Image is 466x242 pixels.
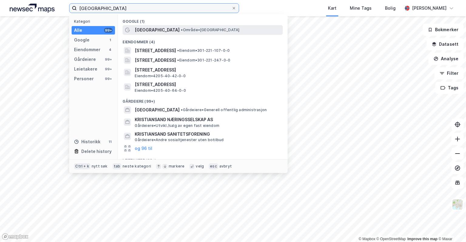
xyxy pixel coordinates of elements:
span: • [177,48,179,53]
div: Google [74,36,89,44]
div: Kart [328,5,336,12]
span: Gårdeiere • Generell offentlig administrasjon [181,108,267,112]
div: 99+ [104,67,113,71]
div: Leietakere (99+) [118,153,288,164]
div: markere [169,164,184,169]
div: Alle [74,27,82,34]
div: esc [209,163,218,169]
div: avbryt [219,164,232,169]
div: neste kategori [123,164,151,169]
div: Mine Tags [350,5,372,12]
div: Kategori [74,19,115,24]
span: Eiendom • 4205-40-42-0-0 [135,74,185,78]
span: Eiendom • 301-221-247-0-0 [177,58,230,63]
div: Gårdeiere (99+) [118,94,288,105]
button: Analyse [428,53,464,65]
a: Mapbox [359,237,375,241]
div: tab [113,163,122,169]
img: Z [452,199,463,210]
div: nytt søk [92,164,108,169]
div: Delete history [81,148,112,155]
span: [STREET_ADDRESS] [135,47,176,54]
div: 99+ [104,57,113,62]
img: logo.a4113a55bc3d86da70a041830d287a7e.svg [10,4,55,13]
button: Tags [435,82,464,94]
span: KRISTIANSAND NÆRINGSSELSKAP AS [135,116,280,123]
a: Mapbox homepage [2,233,29,240]
span: • [181,28,183,32]
span: KRISTIANSAND SANITETSFORENING [135,131,280,138]
div: Kontrollprogram for chat [436,213,466,242]
div: 4 [108,47,113,52]
div: Personer [74,75,94,82]
span: [STREET_ADDRESS] [135,81,280,88]
span: Område • [GEOGRAPHIC_DATA] [181,28,239,32]
div: Leietakere [74,65,97,73]
div: 1 [108,38,113,42]
span: [STREET_ADDRESS] [135,57,176,64]
div: 11 [108,139,113,144]
div: 99+ [104,28,113,33]
div: [PERSON_NAME] [412,5,447,12]
div: velg [196,164,204,169]
div: Bolig [385,5,396,12]
a: OpenStreetMap [377,237,406,241]
span: Gårdeiere • Andre sosialtjenester uten botilbud [135,138,224,142]
span: Eiendom • 301-221-107-0-0 [177,48,230,53]
div: Eiendommer [74,46,100,53]
div: Ctrl + k [74,163,90,169]
div: 99+ [104,76,113,81]
span: • [177,58,179,62]
span: Eiendom • 4205-40-64-0-0 [135,88,186,93]
span: Gårdeiere • Utvikl./salg av egen fast eiendom [135,123,219,128]
iframe: Chat Widget [436,213,466,242]
span: • [181,108,183,112]
button: Bokmerker [423,24,464,36]
span: [GEOGRAPHIC_DATA] [135,26,180,34]
div: Gårdeiere [74,56,96,63]
div: Eiendommer (4) [118,35,288,46]
a: Improve this map [407,237,437,241]
button: og 96 til [135,145,152,152]
span: [GEOGRAPHIC_DATA] [135,106,180,114]
span: [STREET_ADDRESS] [135,66,280,74]
div: Historikk [74,138,100,145]
input: Søk på adresse, matrikkel, gårdeiere, leietakere eller personer [77,4,231,13]
button: Datasett [427,38,464,50]
button: Filter [434,67,464,79]
div: Google (1) [118,14,288,25]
